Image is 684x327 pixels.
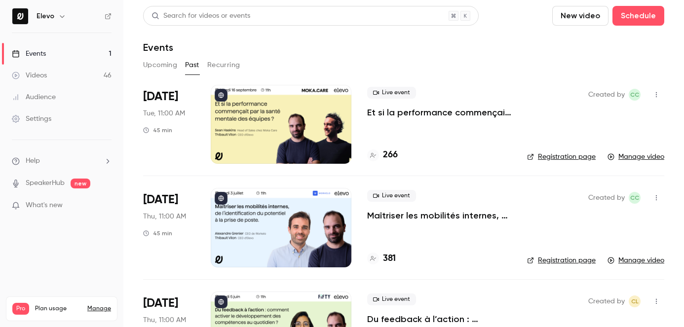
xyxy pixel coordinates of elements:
[143,85,195,164] div: Sep 16 Tue, 11:00 AM (Europe/Paris)
[71,179,90,188] span: new
[588,295,625,307] span: Created by
[26,156,40,166] span: Help
[12,49,46,59] div: Events
[12,92,56,102] div: Audience
[143,57,177,73] button: Upcoming
[367,190,416,202] span: Live event
[12,156,112,166] li: help-dropdown-opener
[383,252,396,265] h4: 381
[629,192,641,204] span: Clara Courtillier
[143,188,195,267] div: Jul 3 Thu, 11:00 AM (Europe/Paris)
[629,89,641,101] span: Clara Courtillier
[12,71,47,80] div: Videos
[26,200,63,211] span: What's new
[552,6,608,26] button: New video
[185,57,199,73] button: Past
[608,152,664,162] a: Manage video
[143,126,172,134] div: 45 min
[143,109,185,118] span: Tue, 11:00 AM
[367,293,416,305] span: Live event
[629,295,641,307] span: Clara Louiset
[588,192,625,204] span: Created by
[207,57,240,73] button: Recurring
[527,255,596,265] a: Registration page
[37,11,54,21] h6: Elevo
[367,210,511,221] a: Maîtriser les mobilités internes, de l’identification du potentiel à la prise de poste.
[143,212,186,221] span: Thu, 11:00 AM
[26,178,65,188] a: SpeakerHub
[608,255,664,265] a: Manage video
[612,6,664,26] button: Schedule
[143,315,186,325] span: Thu, 11:00 AM
[527,152,596,162] a: Registration page
[12,303,29,315] span: Pro
[588,89,625,101] span: Created by
[143,89,178,105] span: [DATE]
[367,148,398,162] a: 266
[143,192,178,208] span: [DATE]
[12,114,51,124] div: Settings
[100,201,112,210] iframe: Noticeable Trigger
[630,192,639,204] span: CC
[143,295,178,311] span: [DATE]
[383,148,398,162] h4: 266
[35,305,81,313] span: Plan usage
[152,11,250,21] div: Search for videos or events
[367,252,396,265] a: 381
[631,295,639,307] span: CL
[143,41,173,53] h1: Events
[630,89,639,101] span: CC
[367,107,511,118] a: Et si la performance commençait par la santé mentale des équipes ?
[367,313,511,325] a: Du feedback à l’action : comment activer le développement des compétences au quotidien ?
[143,229,172,237] div: 45 min
[367,87,416,99] span: Live event
[87,305,111,313] a: Manage
[12,8,28,24] img: Elevo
